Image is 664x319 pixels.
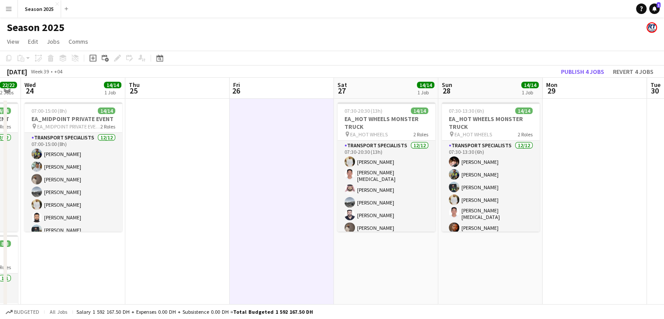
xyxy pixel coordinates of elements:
[232,86,240,96] span: 26
[233,81,240,89] span: Fri
[3,36,23,47] a: View
[344,107,382,114] span: 07:30-20:30 (13h)
[7,67,27,76] div: [DATE]
[337,115,435,131] h3: EA_HOT WHEELS MONSTER TRUCK
[442,141,540,312] app-card-role: Transport Specialists12/1207:30-13:30 (6h)[PERSON_NAME][PERSON_NAME][PERSON_NAME][PERSON_NAME][PE...
[127,86,140,96] span: 25
[413,131,428,138] span: 2 Roles
[350,131,388,138] span: EA_HOT WHEELS
[48,309,69,315] span: All jobs
[515,107,533,114] span: 14/14
[24,133,122,302] app-card-role: Transport Specialists12/1207:00-15:00 (8h)[PERSON_NAME][PERSON_NAME][PERSON_NAME][PERSON_NAME][PE...
[521,82,539,88] span: 14/14
[518,131,533,138] span: 2 Roles
[649,3,660,14] a: 1
[337,141,435,312] app-card-role: Transport Specialists12/1207:30-20:30 (13h)[PERSON_NAME][PERSON_NAME][MEDICAL_DATA][PERSON_NAME][...
[76,309,313,315] div: Salary 1 592 167.50 DH + Expenses 0.00 DH + Subsistence 0.00 DH =
[7,21,65,34] h1: Season 2025
[28,38,38,45] span: Edit
[440,86,452,96] span: 28
[442,115,540,131] h3: EA_HOT WHEELS MONSTER TRUCK
[557,66,608,77] button: Publish 4 jobs
[233,309,313,315] span: Total Budgeted 1 592 167.50 DH
[545,86,557,96] span: 29
[47,38,60,45] span: Jobs
[24,115,122,123] h3: EA_MIDPOINT PRIVATE EVENT
[337,81,347,89] span: Sat
[609,66,657,77] button: Revert 4 jobs
[69,38,88,45] span: Comms
[442,102,540,232] app-job-card: 07:30-13:30 (6h)14/14EA_HOT WHEELS MONSTER TRUCK EA_HOT WHEELS2 RolesTransport Specialists12/1207...
[14,309,39,315] span: Budgeted
[18,0,61,17] button: Season 2025
[54,68,62,75] div: +04
[336,86,347,96] span: 27
[104,89,121,96] div: 1 Job
[65,36,92,47] a: Comms
[37,123,100,130] span: EA_MIDPOINT PRIVATE EVENT
[24,102,122,232] app-job-card: 07:00-15:00 (8h)14/14EA_MIDPOINT PRIVATE EVENT EA_MIDPOINT PRIVATE EVENT2 RolesTransport Speciali...
[98,107,115,114] span: 14/14
[657,2,661,8] span: 1
[23,86,36,96] span: 24
[417,89,434,96] div: 1 Job
[417,82,434,88] span: 14/14
[449,107,484,114] span: 07:30-13:30 (6h)
[24,36,41,47] a: Edit
[649,86,661,96] span: 30
[31,107,67,114] span: 07:00-15:00 (8h)
[546,81,557,89] span: Mon
[647,22,657,33] app-user-avatar: ROAD TRANSIT
[522,89,538,96] div: 1 Job
[411,107,428,114] span: 14/14
[29,68,51,75] span: Week 39
[337,102,435,232] app-job-card: 07:30-20:30 (13h)14/14EA_HOT WHEELS MONSTER TRUCK EA_HOT WHEELS2 RolesTransport Specialists12/120...
[4,307,41,317] button: Budgeted
[454,131,492,138] span: EA_HOT WHEELS
[7,38,19,45] span: View
[129,81,140,89] span: Thu
[43,36,63,47] a: Jobs
[104,82,121,88] span: 14/14
[24,81,36,89] span: Wed
[650,81,661,89] span: Tue
[442,81,452,89] span: Sun
[100,123,115,130] span: 2 Roles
